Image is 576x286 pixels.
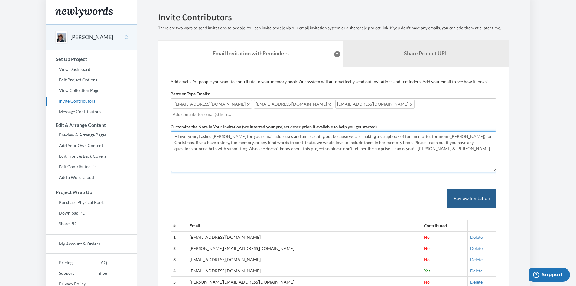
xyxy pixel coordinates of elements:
th: Email [187,220,421,232]
a: Purchase Physical Book [46,198,137,207]
textarea: Hi everyone, we are making a scrapbook of fun memories for mom for Christmas. Please contribute, ... [171,131,496,172]
span: [EMAIL_ADDRESS][DOMAIN_NAME] [254,100,333,109]
h3: Edit & Arrange Content [47,122,137,128]
span: No [424,246,430,251]
th: 4 [171,265,187,277]
span: Yes [424,268,430,273]
a: FAQ [86,258,107,267]
h3: Set Up Project [47,56,137,62]
a: Download PDF [46,209,137,218]
span: No [424,279,430,284]
a: Edit Front & Back Covers [46,152,137,161]
label: Paste or Type Emails: [171,91,210,97]
a: Delete [470,268,483,273]
td: [EMAIL_ADDRESS][DOMAIN_NAME] [187,265,421,277]
a: Delete [470,235,483,240]
a: Delete [470,246,483,251]
a: Share PDF [46,219,137,228]
th: Contributed [421,220,467,232]
button: Review Invitation [447,189,496,208]
a: Invite Contributors [46,97,137,106]
a: Add Your Own Content [46,141,137,150]
label: Customize the Note in Your Invitation (we inserted your project description if available to help ... [171,124,377,130]
th: 1 [171,232,187,243]
td: [EMAIL_ADDRESS][DOMAIN_NAME] [187,254,421,265]
th: 3 [171,254,187,265]
strong: Email Invitation with Reminders [213,50,289,57]
a: Pricing [46,258,86,267]
a: Delete [470,257,483,262]
b: Share Project URL [404,50,448,57]
span: No [424,235,430,240]
h2: Invite Contributors [158,12,509,22]
button: [PERSON_NAME] [70,33,113,41]
a: Edit Project Options [46,75,137,84]
th: # [171,220,187,232]
input: Add contributor email(s) here... [173,111,494,118]
a: Blog [86,269,107,278]
img: Newlywords logo [55,7,113,18]
span: [EMAIL_ADDRESS][DOMAIN_NAME] [173,100,252,109]
td: [PERSON_NAME][EMAIL_ADDRESS][DOMAIN_NAME] [187,243,421,254]
span: [EMAIL_ADDRESS][DOMAIN_NAME] [335,100,415,109]
span: No [424,257,430,262]
a: Add a Word Cloud [46,173,137,182]
a: Support [46,269,86,278]
th: 2 [171,243,187,254]
a: Preview & Arrange Pages [46,130,137,140]
a: Delete [470,279,483,284]
p: Add emails for people you want to contribute to your memory book. Our system will automatically s... [171,79,496,85]
a: View Dashboard [46,65,137,74]
a: Edit Contributor List [46,162,137,171]
iframe: Opens a widget where you can chat to one of our agents [529,268,570,283]
a: Message Contributors [46,107,137,116]
a: My Account & Orders [46,239,137,248]
a: View Collection Page [46,86,137,95]
h3: Project Wrap Up [47,189,137,195]
p: There are two ways to send invitations to people. You can invite people via our email invitation ... [158,25,509,31]
td: [EMAIL_ADDRESS][DOMAIN_NAME] [187,232,421,243]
